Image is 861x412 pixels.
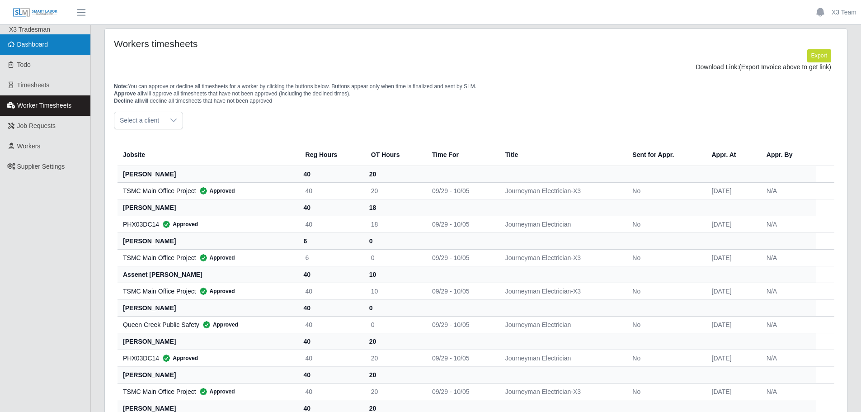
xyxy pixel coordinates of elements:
[625,383,704,400] td: No
[17,122,56,129] span: Job Requests
[705,144,759,166] th: Appr. At
[625,316,704,333] td: No
[625,144,704,166] th: Sent for Appr.
[364,144,425,166] th: OT Hours
[123,320,291,329] div: Queen Creek Public Safety
[364,316,425,333] td: 0
[364,350,425,366] td: 20
[498,383,626,400] td: Journeyman Electrician-X3
[425,144,498,166] th: Time For
[118,232,298,249] th: [PERSON_NAME]
[298,199,364,216] th: 40
[17,61,31,68] span: Todo
[298,299,364,316] th: 40
[298,144,364,166] th: Reg Hours
[298,316,364,333] td: 40
[118,144,298,166] th: Jobsite
[13,8,58,18] img: SLM Logo
[159,220,198,229] span: Approved
[705,182,759,199] td: [DATE]
[364,383,425,400] td: 20
[498,216,626,232] td: Journeyman Electrician
[364,199,425,216] th: 18
[759,249,817,266] td: N/A
[118,366,298,383] th: [PERSON_NAME]
[364,232,425,249] th: 0
[114,83,128,90] span: Note:
[298,182,364,199] td: 40
[298,249,364,266] td: 6
[498,182,626,199] td: Journeyman Electrician-X3
[364,283,425,299] td: 10
[298,232,364,249] th: 6
[298,216,364,232] td: 40
[9,26,50,33] span: X3 Tradesman
[114,112,165,129] span: Select a client
[759,283,817,299] td: N/A
[759,182,817,199] td: N/A
[118,333,298,350] th: [PERSON_NAME]
[364,366,425,383] th: 20
[498,350,626,366] td: Journeyman Electrician
[498,249,626,266] td: Journeyman Electrician-X3
[123,387,291,396] div: TSMC Main Office Project
[364,266,425,283] th: 10
[123,287,291,296] div: TSMC Main Office Project
[425,316,498,333] td: 09/29 - 10/05
[114,90,143,97] span: Approve all
[17,142,41,150] span: Workers
[118,266,298,283] th: assenet [PERSON_NAME]
[705,216,759,232] td: [DATE]
[196,387,235,396] span: Approved
[196,287,235,296] span: Approved
[17,41,48,48] span: Dashboard
[121,62,831,72] div: Download Link:
[196,186,235,195] span: Approved
[114,38,408,49] h4: Workers timesheets
[705,350,759,366] td: [DATE]
[759,216,817,232] td: N/A
[759,316,817,333] td: N/A
[425,383,498,400] td: 09/29 - 10/05
[364,249,425,266] td: 0
[625,283,704,299] td: No
[123,186,291,195] div: TSMC Main Office Project
[705,249,759,266] td: [DATE]
[123,220,291,229] div: PHX03DC14
[17,102,71,109] span: Worker Timesheets
[425,350,498,366] td: 09/29 - 10/05
[364,182,425,199] td: 20
[159,354,198,363] span: Approved
[705,383,759,400] td: [DATE]
[498,144,626,166] th: Title
[118,299,298,316] th: [PERSON_NAME]
[759,144,817,166] th: Appr. By
[625,216,704,232] td: No
[759,383,817,400] td: N/A
[498,316,626,333] td: Journeyman Electrician
[17,163,65,170] span: Supplier Settings
[298,283,364,299] td: 40
[118,199,298,216] th: [PERSON_NAME]
[759,350,817,366] td: N/A
[425,283,498,299] td: 09/29 - 10/05
[425,216,498,232] td: 09/29 - 10/05
[832,8,856,17] a: X3 Team
[705,316,759,333] td: [DATE]
[807,49,831,62] button: Export
[705,283,759,299] td: [DATE]
[364,216,425,232] td: 18
[298,350,364,366] td: 40
[425,182,498,199] td: 09/29 - 10/05
[298,383,364,400] td: 40
[625,249,704,266] td: No
[739,63,831,71] span: (Export Invoice above to get link)
[123,354,291,363] div: PHX03DC14
[123,253,291,262] div: TSMC Main Office Project
[625,182,704,199] td: No
[364,333,425,350] th: 20
[364,166,425,182] th: 20
[364,299,425,316] th: 0
[114,83,838,104] p: You can approve or decline all timesheets for a worker by clicking the buttons below. Buttons app...
[425,249,498,266] td: 09/29 - 10/05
